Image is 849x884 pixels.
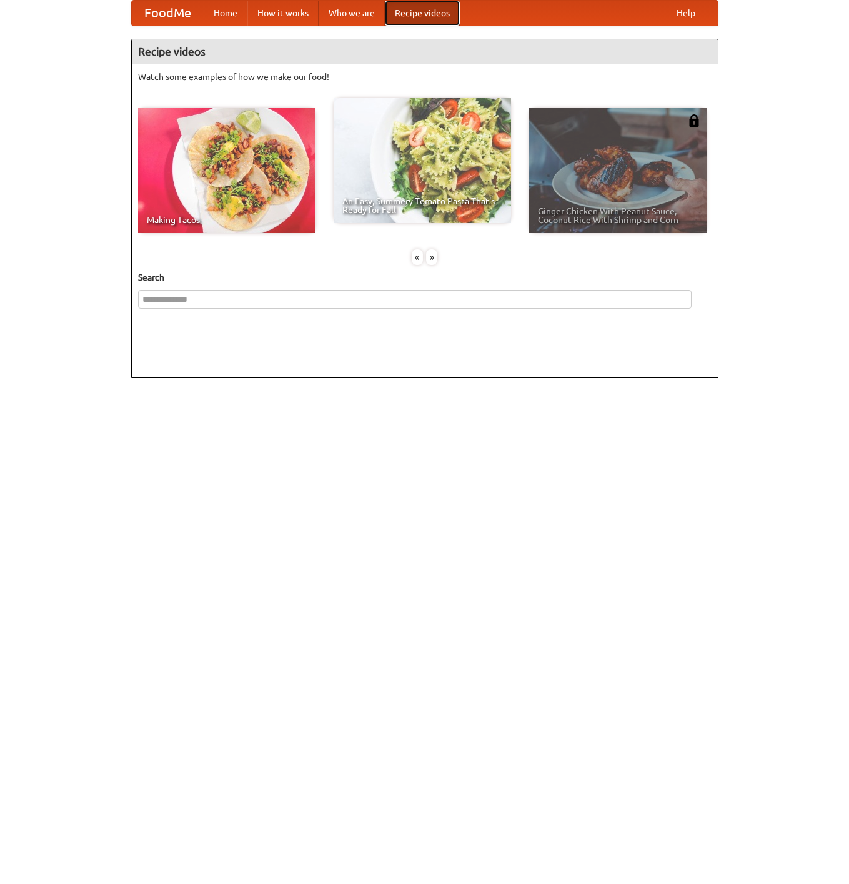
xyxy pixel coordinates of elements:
a: Who we are [319,1,385,26]
a: Recipe videos [385,1,460,26]
a: FoodMe [132,1,204,26]
h5: Search [138,271,712,284]
a: Making Tacos [138,108,315,233]
h4: Recipe videos [132,39,718,64]
a: An Easy, Summery Tomato Pasta That's Ready for Fall [334,98,511,223]
span: An Easy, Summery Tomato Pasta That's Ready for Fall [342,197,502,214]
div: « [412,249,423,265]
span: Making Tacos [147,216,307,224]
a: Help [667,1,705,26]
p: Watch some examples of how we make our food! [138,71,712,83]
img: 483408.png [688,114,700,127]
a: How it works [247,1,319,26]
div: » [426,249,437,265]
a: Home [204,1,247,26]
